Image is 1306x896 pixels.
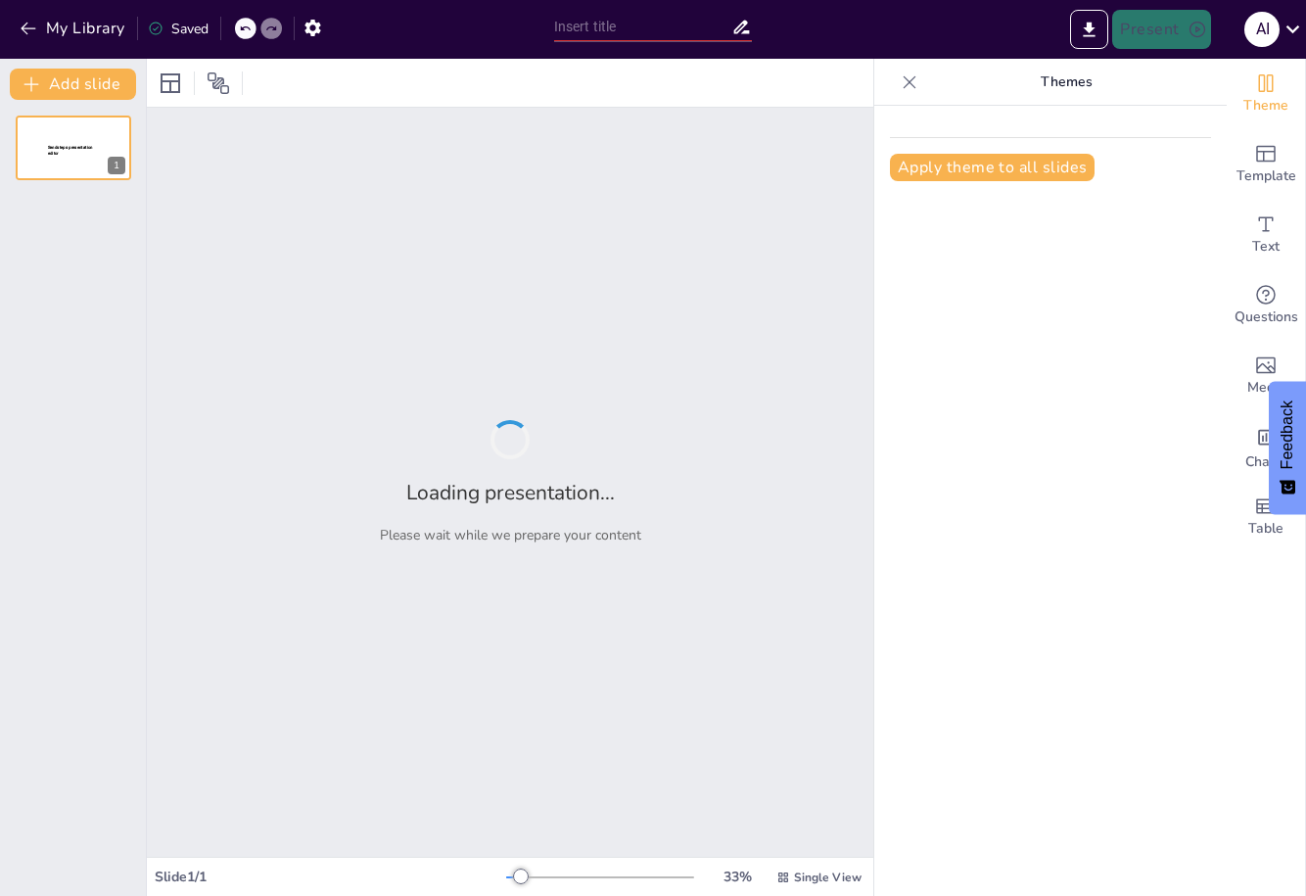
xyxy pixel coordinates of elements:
p: Themes [925,59,1207,106]
div: 1 [108,157,125,174]
span: Text [1252,236,1280,258]
div: 33 % [714,868,761,886]
button: Present [1112,10,1210,49]
h2: Loading presentation... [406,479,615,506]
div: Change the overall theme [1227,59,1305,129]
span: Single View [794,870,862,885]
div: Get real-time input from your audience [1227,270,1305,341]
span: Theme [1243,95,1288,117]
div: Layout [155,68,186,99]
button: Apply theme to all slides [890,154,1095,181]
span: Media [1247,377,1285,399]
span: Charts [1245,451,1286,473]
div: Add ready made slides [1227,129,1305,200]
span: Template [1236,165,1296,187]
div: Add a table [1227,482,1305,552]
span: Table [1248,518,1283,540]
span: Sendsteps presentation editor [48,145,93,156]
div: Slide 1 / 1 [155,868,506,886]
button: A I [1244,10,1280,49]
button: Export to PowerPoint [1070,10,1108,49]
button: Feedback - Show survey [1269,381,1306,514]
div: Saved [148,20,209,38]
button: Add slide [10,69,136,100]
div: Add text boxes [1227,200,1305,270]
p: Please wait while we prepare your content [380,526,641,544]
input: Insert title [554,13,731,41]
span: Feedback [1279,401,1296,469]
div: A I [1244,12,1280,47]
button: My Library [15,13,133,44]
div: Add charts and graphs [1227,411,1305,482]
span: Position [207,71,230,95]
span: Questions [1235,307,1298,328]
div: 1 [16,116,131,180]
div: Add images, graphics, shapes or video [1227,341,1305,411]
